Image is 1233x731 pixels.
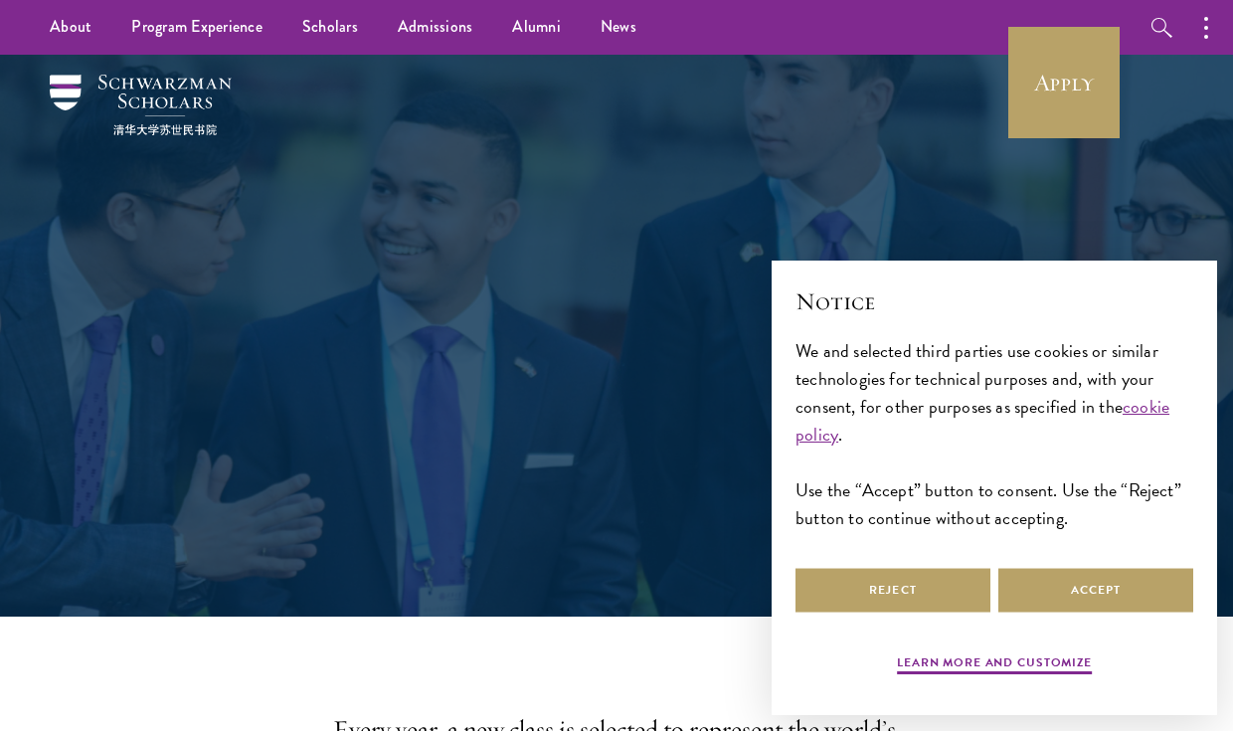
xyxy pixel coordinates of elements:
[795,337,1193,533] div: We and selected third parties use cookies or similar technologies for technical purposes and, wit...
[1008,27,1120,138] a: Apply
[795,284,1193,318] h2: Notice
[897,653,1092,677] button: Learn more and customize
[998,568,1193,613] button: Accept
[795,568,990,613] button: Reject
[50,75,232,135] img: Schwarzman Scholars
[795,393,1169,448] a: cookie policy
